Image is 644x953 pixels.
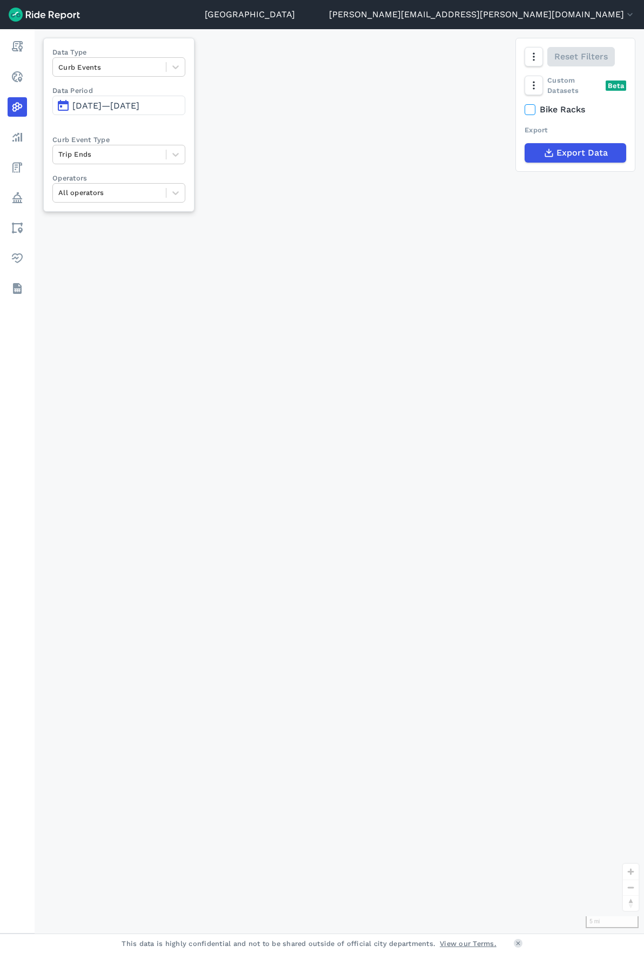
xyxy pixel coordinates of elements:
label: Operators [52,173,185,183]
a: Heatmaps [8,97,27,117]
span: [DATE]—[DATE] [72,100,139,111]
div: Export [525,125,626,135]
span: Reset Filters [554,50,608,63]
button: Export Data [525,143,626,163]
a: Fees [8,158,27,177]
label: Data Period [52,85,185,96]
div: loading [35,29,644,934]
a: Report [8,37,27,56]
label: Data Type [52,47,185,57]
a: Areas [8,218,27,238]
button: [PERSON_NAME][EMAIL_ADDRESS][PERSON_NAME][DOMAIN_NAME] [329,8,635,21]
button: Reset Filters [547,47,615,66]
a: Analyze [8,127,27,147]
label: Curb Event Type [52,135,185,145]
button: [DATE]—[DATE] [52,96,185,115]
a: [GEOGRAPHIC_DATA] [205,8,295,21]
span: Export Data [556,146,608,159]
a: Realtime [8,67,27,86]
a: Health [8,249,27,268]
div: Custom Datasets [525,75,626,96]
img: Ride Report [9,8,80,22]
a: Policy [8,188,27,207]
a: Datasets [8,279,27,298]
label: Bike Racks [525,103,626,116]
div: Beta [606,80,626,91]
a: View our Terms. [440,938,497,949]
